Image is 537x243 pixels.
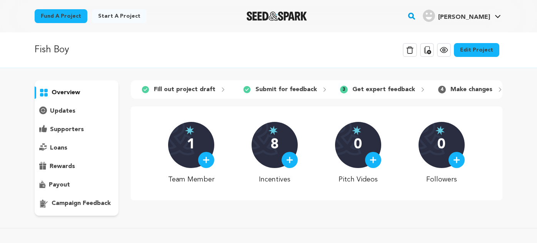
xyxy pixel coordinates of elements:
[35,9,87,23] a: Fund a project
[354,137,362,153] p: 0
[423,10,435,22] img: user.png
[35,197,118,210] button: campaign feedback
[438,86,446,93] span: 4
[270,137,279,153] p: 8
[255,85,317,94] p: Submit for feedback
[52,88,80,97] p: overview
[35,43,69,57] p: Fish Boy
[421,8,502,24] span: joAnne's Profile
[247,12,307,21] img: Seed&Spark Logo Dark Mode
[437,137,445,153] p: 0
[50,143,67,153] p: loans
[203,156,210,163] img: plus.svg
[340,86,348,93] span: 3
[35,160,118,173] button: rewards
[454,43,499,57] a: Edit Project
[352,85,415,94] p: Get expert feedback
[49,180,70,190] p: payout
[50,107,75,116] p: updates
[423,10,490,22] div: joAnne's Profile
[50,125,84,134] p: supporters
[35,142,118,154] button: loans
[450,85,492,94] p: Make changes
[92,9,147,23] a: Start a project
[438,14,490,20] span: [PERSON_NAME]
[453,156,460,163] img: plus.svg
[187,137,195,153] p: 1
[335,174,382,185] p: Pitch Videos
[247,12,307,21] a: Seed&Spark Homepage
[168,174,215,185] p: Team Member
[52,199,111,208] p: campaign feedback
[252,174,298,185] p: Incentives
[286,156,293,163] img: plus.svg
[50,162,75,171] p: rewards
[35,87,118,99] button: overview
[419,174,465,185] p: Followers
[154,85,215,94] p: Fill out project draft
[35,123,118,136] button: supporters
[35,105,118,117] button: updates
[370,156,377,163] img: plus.svg
[35,179,118,191] button: payout
[421,8,502,22] a: joAnne's Profile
